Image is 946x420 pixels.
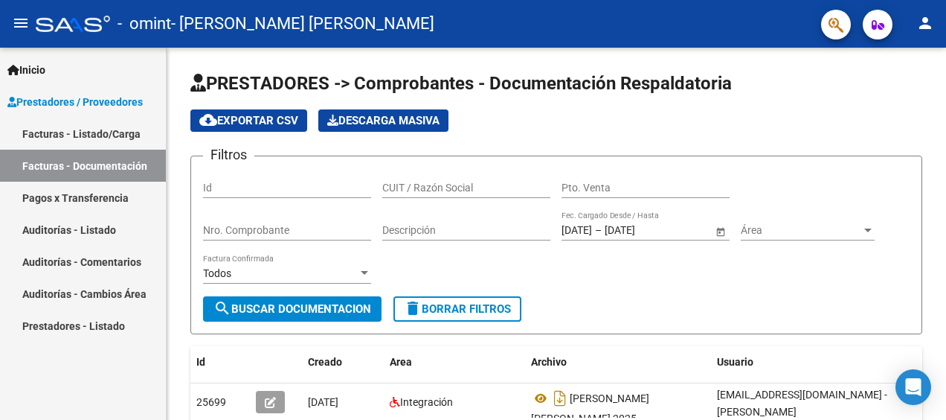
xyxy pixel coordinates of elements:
button: Buscar Documentacion [203,296,382,322]
span: Exportar CSV [199,114,298,127]
span: Inicio [7,62,45,78]
span: - omint [118,7,171,40]
span: Archivo [531,356,567,368]
mat-icon: search [213,299,231,317]
div: Open Intercom Messenger [895,369,931,405]
i: Descargar documento [550,386,570,410]
h3: Filtros [203,144,254,165]
span: Buscar Documentacion [213,302,371,316]
datatable-header-cell: Area [384,346,525,378]
datatable-header-cell: Id [190,346,250,378]
mat-icon: delete [404,299,422,317]
span: PRESTADORES -> Comprobantes - Documentación Respaldatoria [190,73,732,94]
span: - [PERSON_NAME] [PERSON_NAME] [171,7,434,40]
input: Fecha fin [605,224,678,237]
mat-icon: cloud_download [199,111,217,129]
span: – [595,224,602,237]
mat-icon: person [916,14,934,32]
button: Exportar CSV [190,109,307,132]
span: Prestadores / Proveedores [7,94,143,110]
mat-icon: menu [12,14,30,32]
span: Integración [400,396,453,408]
span: Id [196,356,205,368]
button: Borrar Filtros [393,296,521,322]
datatable-header-cell: Usuario [711,346,934,378]
span: Descarga Masiva [327,114,440,127]
span: Área [741,224,861,237]
datatable-header-cell: Archivo [525,346,711,378]
span: Creado [308,356,342,368]
datatable-header-cell: Creado [302,346,384,378]
span: 25699 [196,396,226,408]
span: Todos [203,267,231,279]
span: Area [390,356,412,368]
button: Descarga Masiva [318,109,448,132]
span: [DATE] [308,396,338,408]
input: Fecha inicio [562,224,592,237]
span: Borrar Filtros [404,302,511,316]
button: Open calendar [712,223,728,239]
app-download-masive: Descarga masiva de comprobantes (adjuntos) [318,109,448,132]
span: [EMAIL_ADDRESS][DOMAIN_NAME] - [PERSON_NAME] [717,389,887,418]
span: Usuario [717,356,753,368]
